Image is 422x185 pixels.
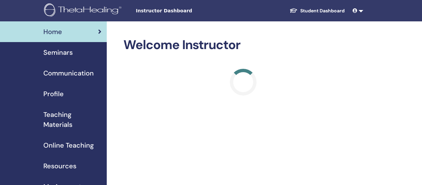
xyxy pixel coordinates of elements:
[43,161,76,171] span: Resources
[43,140,94,150] span: Online Teaching
[44,3,124,18] img: logo.png
[43,68,94,78] span: Communication
[290,8,298,13] img: graduation-cap-white.svg
[43,47,73,57] span: Seminars
[43,89,64,99] span: Profile
[136,7,236,14] span: Instructor Dashboard
[284,5,350,17] a: Student Dashboard
[43,27,62,37] span: Home
[123,37,363,53] h2: Welcome Instructor
[43,110,101,130] span: Teaching Materials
